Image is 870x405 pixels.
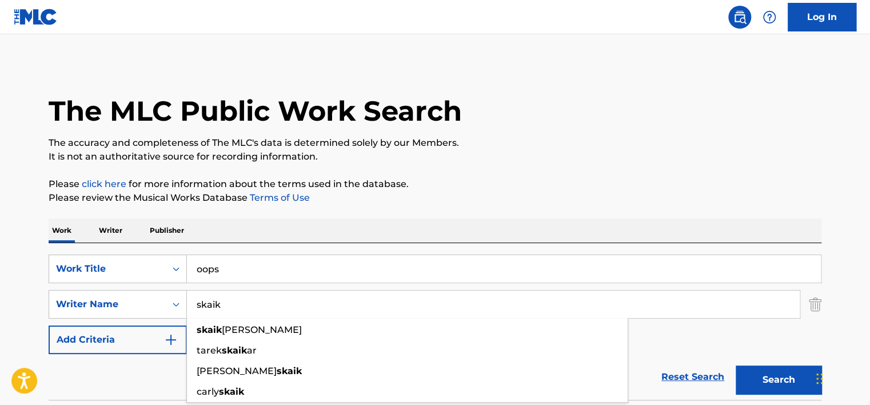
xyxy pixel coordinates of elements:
[763,10,776,24] img: help
[95,219,126,243] p: Writer
[247,345,257,356] span: ar
[14,9,58,25] img: MLC Logo
[146,219,187,243] p: Publisher
[49,136,821,150] p: The accuracy and completeness of The MLC's data is determined solely by our Members.
[56,297,159,311] div: Writer Name
[656,364,730,390] a: Reset Search
[219,386,244,397] strong: skaik
[736,366,821,394] button: Search
[733,10,747,24] img: search
[277,366,302,376] strong: skaik
[49,325,187,354] button: Add Criteria
[248,192,310,203] a: Terms of Use
[49,177,821,191] p: Please for more information about the terms used in the database.
[82,178,126,189] a: click here
[728,6,751,29] a: Public Search
[816,362,823,396] div: Drag
[788,3,856,31] a: Log In
[758,6,781,29] div: Help
[197,386,219,397] span: carly
[809,290,821,319] img: Delete Criterion
[222,324,302,335] span: [PERSON_NAME]
[56,262,159,276] div: Work Title
[197,345,222,356] span: tarek
[49,94,462,128] h1: The MLC Public Work Search
[49,191,821,205] p: Please review the Musical Works Database
[49,255,821,400] form: Search Form
[197,366,277,376] span: [PERSON_NAME]
[164,333,178,347] img: 9d2ae6d4665cec9f34b9.svg
[813,350,870,405] iframe: Chat Widget
[49,150,821,164] p: It is not an authoritative source for recording information.
[197,324,222,335] strong: skaik
[49,219,75,243] p: Work
[222,345,247,356] strong: skaik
